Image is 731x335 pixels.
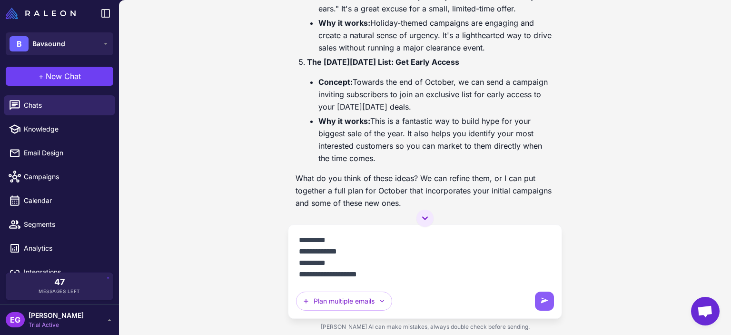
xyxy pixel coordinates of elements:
[4,119,115,139] a: Knowledge
[10,36,29,51] div: B
[24,243,108,254] span: Analytics
[32,39,65,49] span: Bavsound
[318,77,353,87] strong: Concept:
[6,312,25,327] div: EG
[6,8,79,19] a: Raleon Logo
[296,292,392,311] button: Plan multiple emails
[39,71,44,82] span: +
[24,219,108,230] span: Segments
[29,321,84,329] span: Trial Active
[288,319,562,335] div: [PERSON_NAME] AI can make mistakes, always double check before sending.
[318,116,370,126] strong: Why it works:
[6,32,113,55] button: BBavsound
[691,297,720,325] div: Open chat
[6,67,113,86] button: +New Chat
[4,214,115,234] a: Segments
[4,143,115,163] a: Email Design
[4,238,115,258] a: Analytics
[24,172,108,182] span: Campaigns
[54,278,65,286] span: 47
[296,172,554,209] p: What do you think of these ideas? We can refine them, or I can put together a full plan for Octob...
[318,18,370,28] strong: Why it works:
[4,95,115,115] a: Chats
[318,115,554,164] li: This is a fantastic way to build hype for your biggest sale of the year. It also helps you identi...
[318,76,554,113] li: Towards the end of October, we can send a campaign inviting subscribers to join an exclusive list...
[4,167,115,187] a: Campaigns
[24,267,108,277] span: Integrations
[318,17,554,54] li: Holiday-themed campaigns are engaging and create a natural sense of urgency. It's a lighthearted ...
[6,8,76,19] img: Raleon Logo
[4,191,115,211] a: Calendar
[39,288,80,295] span: Messages Left
[24,195,108,206] span: Calendar
[4,262,115,282] a: Integrations
[24,124,108,134] span: Knowledge
[24,100,108,111] span: Chats
[29,310,84,321] span: [PERSON_NAME]
[24,148,108,158] span: Email Design
[46,71,81,82] span: New Chat
[307,57,459,67] strong: The [DATE][DATE] List: Get Early Access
